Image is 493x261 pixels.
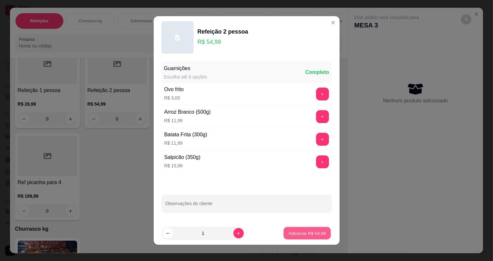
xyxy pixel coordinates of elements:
button: increase-product-quantity [233,228,244,238]
div: Arroz Branco (500g) [164,108,211,116]
button: decrease-product-quantity [163,228,173,238]
button: add [316,133,329,146]
div: Salpicão (350g) [164,153,200,161]
input: Observações do cliente [165,203,328,209]
button: Adicionar R$ 54,99 [284,227,331,240]
p: R$ 3,00 [164,95,184,101]
p: R$ 11,99 [164,117,211,124]
div: Refeição 2 pessoa [198,27,248,36]
div: Escolha até 8 opções [164,74,207,80]
p: Adicionar R$ 54,99 [289,230,326,236]
p: R$ 15,99 [164,162,200,169]
button: add [316,155,329,168]
button: Close [328,17,338,28]
div: Ovo frito [164,86,184,93]
button: add [316,110,329,123]
p: R$ 11,99 [164,140,207,146]
div: Batata Frita (300g) [164,131,207,139]
button: add [316,88,329,100]
div: Guarnições [164,65,207,72]
div: Completo [305,68,329,76]
p: R$ 54,99 [198,37,248,47]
